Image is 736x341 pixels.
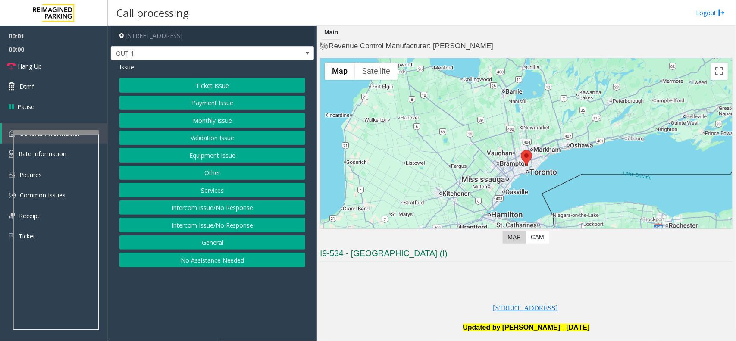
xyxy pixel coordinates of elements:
button: Toggle fullscreen view [711,63,728,80]
button: Services [119,183,305,197]
button: General [119,235,305,250]
img: 'icon' [9,130,15,137]
h4: [STREET_ADDRESS] [111,26,314,46]
button: Validation Issue [119,131,305,145]
button: No Assistance Needed [119,253,305,267]
button: Show satellite imagery [355,63,398,80]
span: Dtmf [19,82,34,91]
label: Map [503,231,526,244]
button: Show street map [325,63,355,80]
button: Intercom Issue/No Response [119,200,305,215]
span: Hang Up [18,62,42,71]
h3: Call processing [112,2,193,23]
img: 'icon' [9,172,15,178]
button: Ticket Issue [119,78,305,93]
h4: Revenue Control Manufacturer: [PERSON_NAME] [320,41,733,51]
h3: I9-534 - [GEOGRAPHIC_DATA] (I) [320,248,733,262]
div: Main [322,26,340,40]
img: logout [718,8,725,17]
img: 'icon' [9,213,15,219]
span: Issue [119,63,134,72]
label: CAM [526,231,549,244]
a: Logout [696,8,725,17]
span: General Information [19,129,82,138]
b: Updated by [PERSON_NAME] - [DATE] [463,324,590,331]
button: Equipment Issue [119,148,305,163]
span: OUT 1 [111,47,273,60]
button: Payment Issue [119,96,305,110]
button: Other [119,166,305,180]
a: General Information [2,123,108,144]
button: Intercom Issue/No Response [119,218,305,232]
button: Monthly Issue [119,113,305,128]
div: 2200 Yonge Street, Toronto, ON [521,150,532,166]
a: [STREET_ADDRESS] [493,305,558,312]
img: 'icon' [9,232,14,240]
img: 'icon' [9,192,16,199]
span: Pause [17,102,34,111]
img: 'icon' [9,150,14,158]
